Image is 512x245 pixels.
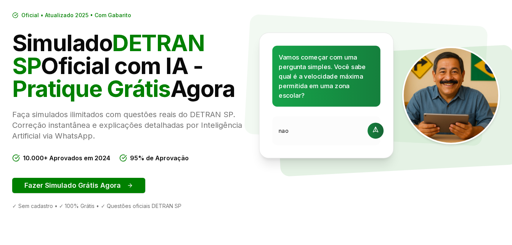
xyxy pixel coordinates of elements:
div: ✓ Sem cadastro • ✓ 100% Grátis • ✓ Questões oficiais DETRAN SP [12,202,250,210]
span: Oficial • Atualizado 2025 • Com Gabarito [21,11,131,19]
span: 10.000+ Aprovados em 2024 [23,153,110,163]
span: DETRAN SP [12,29,204,79]
span: Pratique Grátis [12,75,170,102]
p: Vamos começar com uma pergunta simples. Você sabe qual é a velocidade máxima permitida em uma zon... [279,52,374,100]
button: Fazer Simulado Grátis Agora [12,178,145,193]
input: Digite sua resposta aqui... [279,127,363,135]
h1: Simulado Oficial com IA - Agora [12,31,250,100]
p: Faça simulados ilimitados com questões reais do DETRAN SP. Correção instantânea e explicações det... [12,109,250,141]
span: 95% de Aprovação [130,153,189,163]
img: Tio Trânsito [402,47,500,144]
